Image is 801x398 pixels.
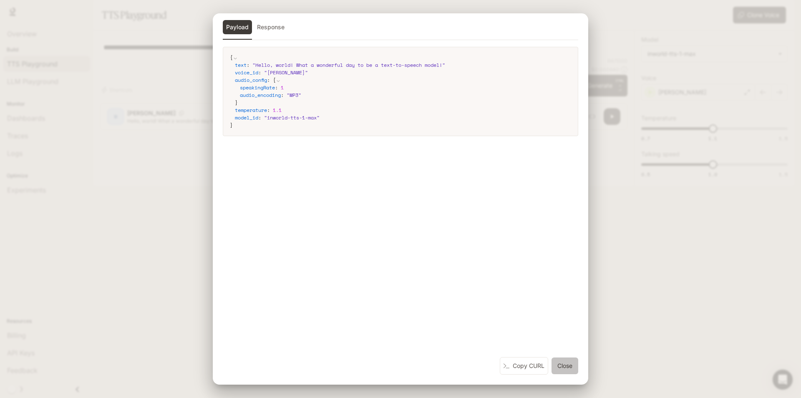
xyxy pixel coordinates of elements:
[235,61,247,68] span: text
[235,114,571,122] div: :
[273,106,282,114] span: 1.1
[235,99,238,106] span: }
[235,69,258,76] span: voice_id
[235,76,571,106] div: :
[240,84,571,91] div: :
[281,84,284,91] span: 1
[230,54,233,61] span: {
[235,114,258,121] span: model_id
[240,91,571,99] div: :
[235,76,267,84] span: audio_config
[500,357,548,375] button: Copy CURL
[252,61,445,68] span: " Hello, world! What a wonderful day to be a text-to-speech model! "
[273,76,276,84] span: {
[287,91,301,99] span: " MP3 "
[235,106,267,114] span: temperature
[240,91,281,99] span: audio_encoding
[254,20,288,34] button: Response
[230,122,233,129] span: }
[264,69,308,76] span: " [PERSON_NAME] "
[235,61,571,69] div: :
[235,106,571,114] div: :
[223,20,252,34] button: Payload
[552,357,578,374] button: Close
[240,84,275,91] span: speakingRate
[264,114,320,121] span: " inworld-tts-1-max "
[235,69,571,76] div: :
